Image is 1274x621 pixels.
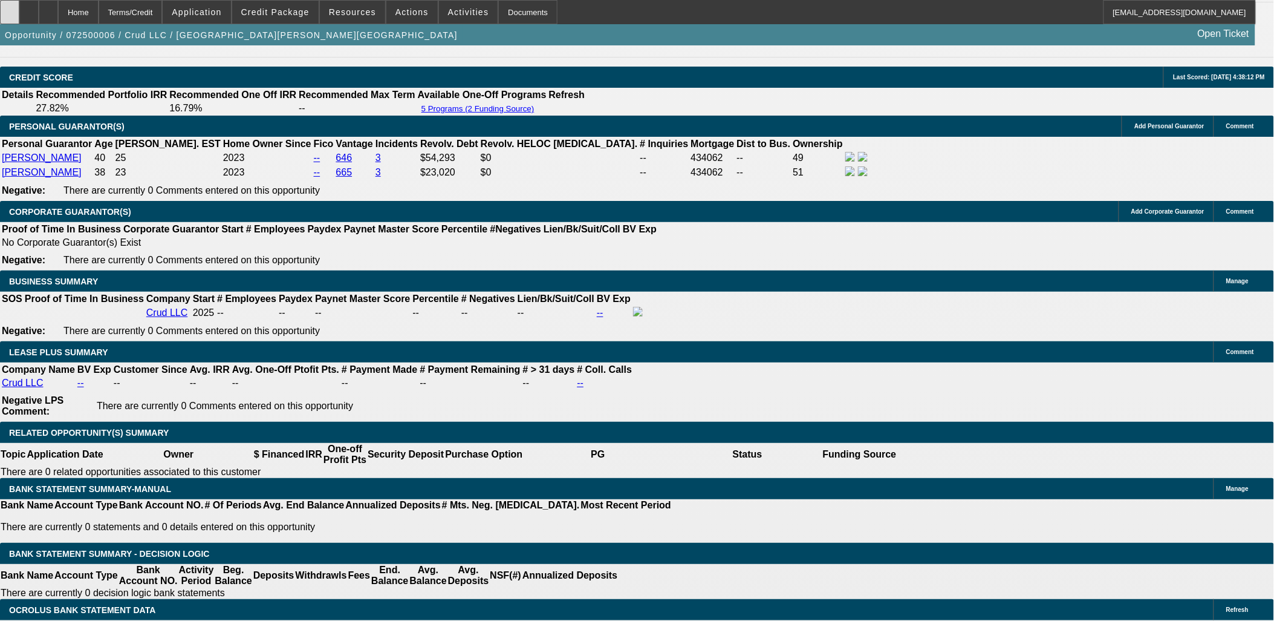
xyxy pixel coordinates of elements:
[232,1,319,24] button: Credit Package
[320,1,385,24] button: Resources
[169,89,297,101] th: Recommended One Off IRR
[246,224,305,234] b: # Employees
[9,549,210,559] span: Bank Statement Summary - Decision Logic
[104,443,253,466] th: Owner
[1226,349,1254,355] span: Comment
[371,564,409,587] th: End. Balance
[172,7,221,17] span: Application
[9,73,73,82] span: CREDIT SCORE
[845,152,855,162] img: facebook-icon.png
[548,89,586,101] th: Refresh
[305,443,323,466] th: IRR
[518,294,594,304] b: Lien/Bk/Suit/Coll
[417,89,547,101] th: Available One-Off Programs
[2,255,45,265] b: Negative:
[461,307,515,318] div: --
[77,364,111,375] b: BV Exp
[639,166,689,179] td: --
[792,166,843,179] td: 51
[420,364,520,375] b: # Payment Remaining
[314,153,320,163] a: --
[489,564,522,587] th: NSF(#)
[1,522,671,533] p: There are currently 0 statements and 0 details entered on this opportunity
[580,499,672,511] th: Most Recent Period
[253,443,305,466] th: $ Financed
[2,167,82,177] a: [PERSON_NAME]
[633,307,643,317] img: facebook-icon.png
[418,103,538,114] button: 5 Programs (2 Funding Source)
[146,294,190,304] b: Company
[253,564,295,587] th: Deposits
[341,377,418,389] td: --
[395,7,429,17] span: Actions
[792,151,843,165] td: 49
[63,326,320,336] span: There are currently 0 Comments entered on this opportunity
[736,166,791,179] td: --
[232,364,339,375] b: Avg. One-Off Ptofit Pts.
[439,1,498,24] button: Activities
[1226,123,1254,130] span: Comment
[444,443,523,466] th: Purchase Option
[113,377,188,389] td: --
[577,364,632,375] b: # Coll. Calls
[336,167,353,177] a: 665
[24,293,145,305] th: Proof of Time In Business
[315,307,410,318] div: --
[2,153,82,163] a: [PERSON_NAME]
[375,153,381,163] a: 3
[190,364,230,375] b: Avg. IRR
[577,378,584,388] a: --
[94,166,113,179] td: 38
[189,377,230,389] td: --
[241,7,310,17] span: Credit Package
[294,564,347,587] th: Withdrawls
[737,139,791,149] b: Dist to Bus.
[345,499,441,511] th: Annualized Deposits
[314,139,334,149] b: Fico
[217,294,276,304] b: # Employees
[63,255,320,265] span: There are currently 0 Comments entered on this opportunity
[639,151,689,165] td: --
[480,166,639,179] td: $0
[691,151,735,165] td: 434062
[375,139,418,149] b: Incidents
[9,347,108,357] span: LEASE PLUS SUMMARY
[221,224,243,234] b: Start
[522,377,576,389] td: --
[447,564,490,587] th: Avg. Deposits
[115,166,221,179] td: 23
[386,1,438,24] button: Actions
[420,139,478,149] b: Revolv. Debt
[9,428,169,438] span: RELATED OPPORTUNITY(S) SUMMARY
[845,166,855,176] img: facebook-icon.png
[169,102,297,114] td: 16.79%
[163,1,230,24] button: Application
[367,443,444,466] th: Security Deposit
[597,294,631,304] b: BV Exp
[193,294,215,304] b: Start
[9,277,98,286] span: BUSINESS SUMMARY
[5,30,458,40] span: Opportunity / 072500006 / Crud LLC / [GEOGRAPHIC_DATA][PERSON_NAME][GEOGRAPHIC_DATA]
[441,499,580,511] th: # Mts. Neg. [MEDICAL_DATA].
[97,401,353,411] span: There are currently 0 Comments entered on this opportunity
[279,294,313,304] b: Paydex
[344,224,439,234] b: Paynet Master Score
[223,153,245,163] span: 2023
[1134,123,1204,130] span: Add Personal Guarantor
[1,293,23,305] th: SOS
[214,564,252,587] th: Beg. Balance
[314,167,320,177] a: --
[793,139,843,149] b: Ownership
[2,364,75,375] b: Company Name
[597,307,603,318] a: --
[517,306,595,320] td: --
[2,326,45,336] b: Negative:
[298,102,416,114] td: --
[481,139,638,149] b: Revolv. HELOC [MEDICAL_DATA].
[1131,208,1204,215] span: Add Corporate Guarantor
[119,564,178,587] th: Bank Account NO.
[217,307,224,318] span: --
[1,89,34,101] th: Details
[640,139,688,149] b: # Inquiries
[9,605,155,615] span: OCROLUS BANK STATEMENT DATA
